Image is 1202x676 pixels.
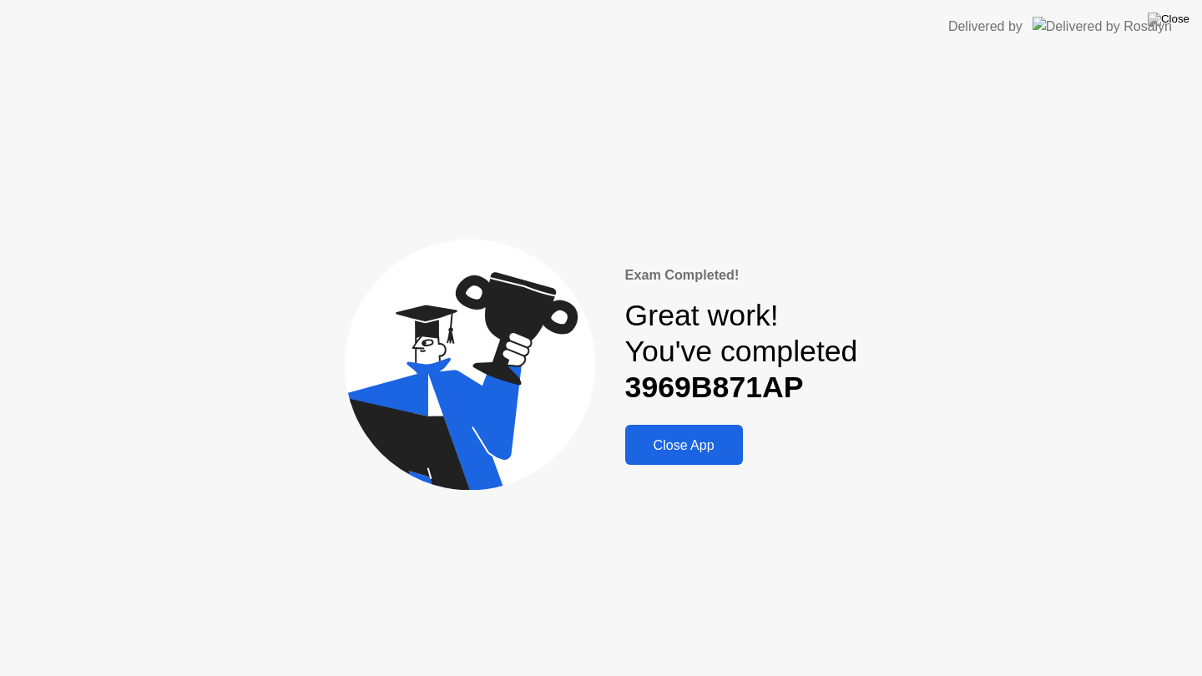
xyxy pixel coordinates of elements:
img: Close [1148,13,1189,26]
div: Close App [630,437,738,453]
div: Great work! You've completed [625,298,858,405]
button: Close App [625,425,743,465]
b: 3969B871AP [625,371,804,404]
div: Exam Completed! [625,265,858,285]
div: Delivered by [948,17,1023,37]
img: Delivered by Rosalyn [1033,17,1172,36]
